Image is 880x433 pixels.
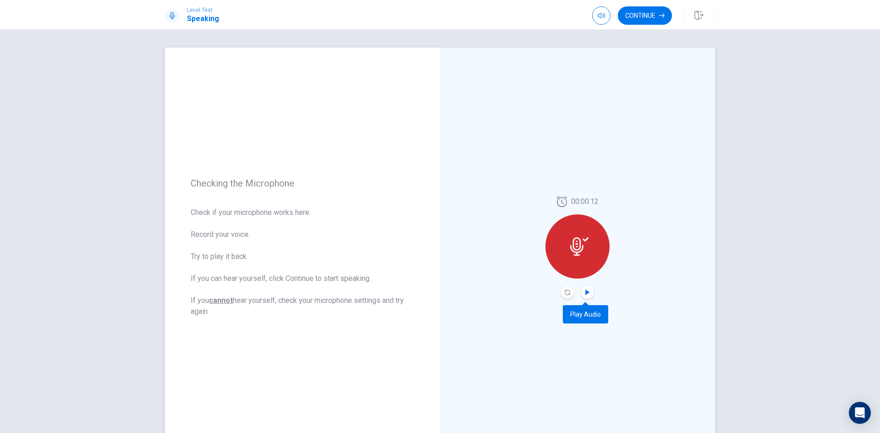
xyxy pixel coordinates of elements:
[191,207,414,317] span: Check if your microphone works here. Record your voice. Try to play it back. If you can hear your...
[187,7,219,13] span: Level Test
[571,196,599,207] span: 00:00:12
[563,305,608,323] div: Play Audio
[581,286,594,299] button: Play Audio
[209,296,233,305] u: cannot
[561,286,574,299] button: Record Again
[187,13,219,24] h1: Speaking
[849,402,871,424] div: Open Intercom Messenger
[618,6,672,25] button: Continue
[191,178,414,189] span: Checking the Microphone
